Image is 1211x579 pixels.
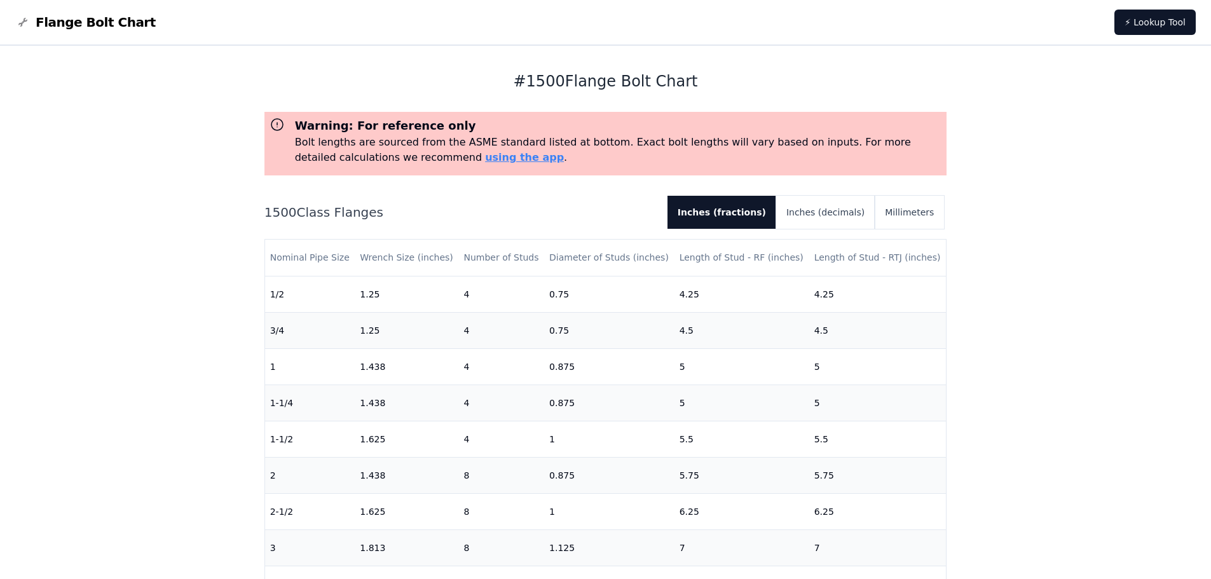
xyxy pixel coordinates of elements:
[1114,10,1196,35] a: ⚡ Lookup Tool
[544,457,674,493] td: 0.875
[544,240,674,276] th: Diameter of Studs (inches)
[809,240,947,276] th: Length of Stud - RTJ (inches)
[674,457,809,493] td: 5.75
[264,203,657,221] h2: 1500 Class Flanges
[295,135,942,165] p: Bolt lengths are sourced from the ASME standard listed at bottom. Exact bolt lengths will vary ba...
[458,529,544,566] td: 8
[544,529,674,566] td: 1.125
[674,312,809,348] td: 4.5
[809,276,947,312] td: 4.25
[667,196,776,229] button: Inches (fractions)
[809,457,947,493] td: 5.75
[809,312,947,348] td: 4.5
[355,385,458,421] td: 1.438
[809,385,947,421] td: 5
[265,276,355,312] td: 1/2
[809,529,947,566] td: 7
[355,421,458,457] td: 1.625
[355,457,458,493] td: 1.438
[809,493,947,529] td: 6.25
[355,529,458,566] td: 1.813
[265,457,355,493] td: 2
[265,385,355,421] td: 1-1/4
[875,196,944,229] button: Millimeters
[458,240,544,276] th: Number of Studs
[355,276,458,312] td: 1.25
[458,385,544,421] td: 4
[674,529,809,566] td: 7
[355,493,458,529] td: 1.625
[15,13,156,31] a: Flange Bolt Chart LogoFlange Bolt Chart
[458,457,544,493] td: 8
[674,493,809,529] td: 6.25
[265,240,355,276] th: Nominal Pipe Size
[355,240,458,276] th: Wrench Size (inches)
[264,71,947,92] h1: # 1500 Flange Bolt Chart
[485,151,564,163] a: using the app
[265,312,355,348] td: 3/4
[809,421,947,457] td: 5.5
[544,385,674,421] td: 0.875
[674,421,809,457] td: 5.5
[544,348,674,385] td: 0.875
[674,276,809,312] td: 4.25
[544,312,674,348] td: 0.75
[458,312,544,348] td: 4
[674,385,809,421] td: 5
[265,421,355,457] td: 1-1/2
[674,348,809,385] td: 5
[355,312,458,348] td: 1.25
[544,421,674,457] td: 1
[458,276,544,312] td: 4
[809,348,947,385] td: 5
[36,13,156,31] span: Flange Bolt Chart
[458,421,544,457] td: 4
[458,348,544,385] td: 4
[265,493,355,529] td: 2-1/2
[265,348,355,385] td: 1
[458,493,544,529] td: 8
[544,493,674,529] td: 1
[544,276,674,312] td: 0.75
[674,240,809,276] th: Length of Stud - RF (inches)
[265,529,355,566] td: 3
[295,117,942,135] h3: Warning: For reference only
[776,196,875,229] button: Inches (decimals)
[15,15,31,30] img: Flange Bolt Chart Logo
[355,348,458,385] td: 1.438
